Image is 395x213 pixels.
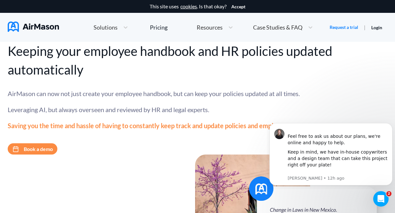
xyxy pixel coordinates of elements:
[8,143,57,155] button: Book a demo
[267,117,395,189] iframe: Intercom notifications message
[150,22,168,33] a: Pricing
[94,24,118,30] span: Solutions
[330,24,358,31] a: Request a trial
[386,191,391,196] span: 2
[371,25,382,30] a: Login
[8,89,387,98] div: AirMason can now not just create your employee handbook, but can keep your policies updated at al...
[8,42,387,79] div: Keeping your employee handbook and HR policies updated automatically
[150,24,168,30] div: Pricing
[373,191,389,207] iframe: Intercom live chat
[8,105,387,114] div: Leveraging AI, but always overseen and reviewed by HR and legal experts.
[231,4,245,9] button: Accept cookies
[8,121,387,130] div: Saving you the time and hassle of having to constantly keep track and update policies and employe...
[253,24,302,30] span: Case Studies & FAQ
[8,22,59,32] img: AirMason Logo
[197,24,223,30] span: Resources
[180,4,197,9] a: cookies
[364,24,366,30] span: |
